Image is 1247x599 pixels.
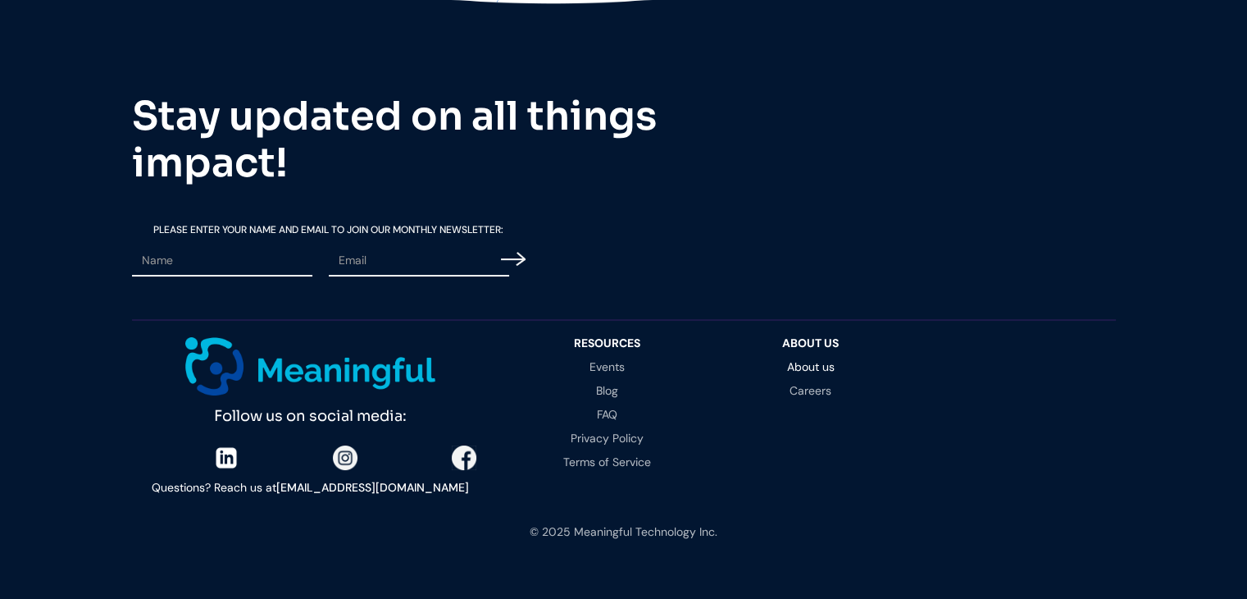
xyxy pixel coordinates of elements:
div: Follow us on social media: [132,396,489,429]
div: Questions? Reach us at [132,478,489,498]
input: Name [132,245,312,277]
a: Terms of Service [522,456,693,468]
a: Events [522,361,693,373]
div: resources [522,337,693,349]
input: Submit [501,239,526,279]
input: Email [329,245,509,277]
label: Please Enter your Name and email To Join our Monthly Newsletter: [132,225,526,235]
div: © 2025 Meaningful Technology Inc. [530,523,717,542]
a: Privacy Policy [522,432,693,444]
a: FAQ [522,409,693,420]
div: About Us [726,337,896,349]
a: Careers [726,385,896,396]
a: Blog [522,385,693,396]
form: Email Form [132,225,526,283]
h2: Stay updated on all things impact! [132,93,706,187]
a: About us [726,361,896,373]
a: [EMAIL_ADDRESS][DOMAIN_NAME] [276,480,469,495]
